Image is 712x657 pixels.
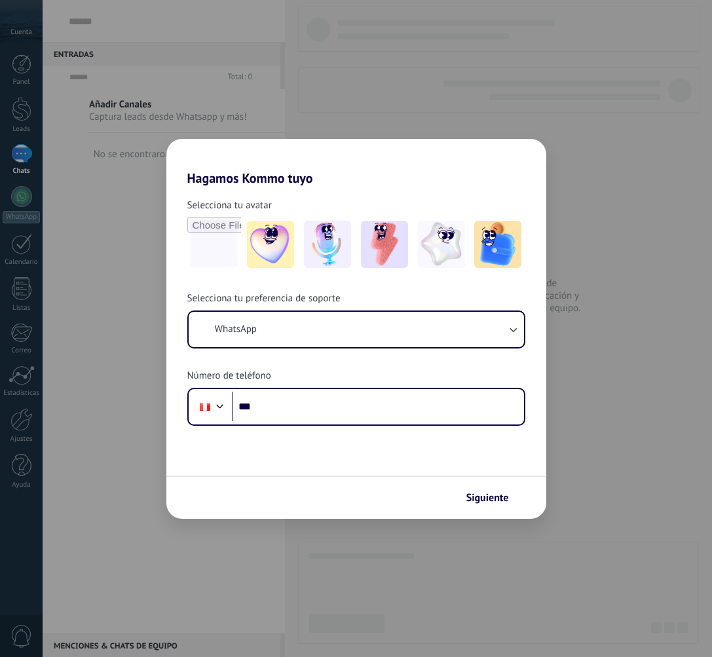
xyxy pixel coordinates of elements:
img: -3.jpeg [361,221,408,268]
span: Número de teléfono [187,369,271,383]
span: Siguiente [466,493,509,502]
img: -2.jpeg [304,221,351,268]
span: Selecciona tu preferencia de soporte [187,292,341,305]
img: -4.jpeg [418,221,465,268]
span: WhatsApp [215,323,257,336]
img: -1.jpeg [247,221,294,268]
h2: Hagamos Kommo tuyo [166,139,546,186]
button: WhatsApp [189,312,524,347]
div: Peru: + 51 [193,393,217,421]
span: Selecciona tu avatar [187,199,272,212]
button: Siguiente [460,487,527,509]
img: -5.jpeg [474,221,521,268]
